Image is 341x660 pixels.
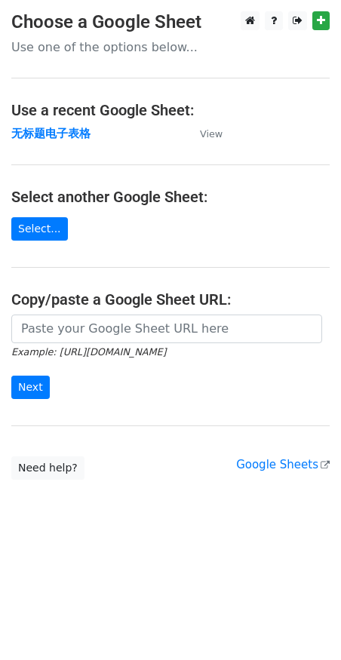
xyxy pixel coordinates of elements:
[11,11,330,33] h3: Choose a Google Sheet
[11,188,330,206] h4: Select another Google Sheet:
[11,290,330,309] h4: Copy/paste a Google Sheet URL:
[11,456,84,480] a: Need help?
[11,346,166,358] small: Example: [URL][DOMAIN_NAME]
[11,39,330,55] p: Use one of the options below...
[11,101,330,119] h4: Use a recent Google Sheet:
[11,315,322,343] input: Paste your Google Sheet URL here
[236,458,330,471] a: Google Sheets
[11,217,68,241] a: Select...
[185,127,223,140] a: View
[200,128,223,140] small: View
[11,376,50,399] input: Next
[11,127,91,140] a: 无标题电子表格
